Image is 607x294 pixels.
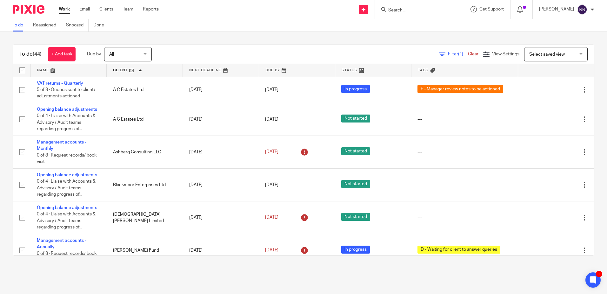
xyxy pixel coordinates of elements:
[37,140,86,151] a: Management accounts - Monthly
[418,68,429,72] span: Tags
[107,234,183,267] td: [PERSON_NAME] Fund
[37,173,97,177] a: Opening balance adjustments
[341,147,370,155] span: Not started
[87,51,101,57] p: Due by
[479,7,504,11] span: Get Support
[448,52,468,56] span: Filter
[37,107,97,112] a: Opening balance adjustments
[37,251,97,262] span: 0 of 8 · Request records/ book visit
[13,5,44,14] img: Pixie
[33,52,42,57] span: (44)
[265,248,278,253] span: [DATE]
[37,212,96,229] span: 0 of 4 · Liaise with Accounts & Advisory / Audit teams regarding progress of...
[123,6,133,12] a: Team
[341,115,370,122] span: Not started
[99,6,113,12] a: Clients
[37,114,96,131] span: 0 of 4 · Liaise with Accounts & Advisory / Audit teams regarding progress of...
[13,19,28,31] a: To do
[37,238,86,249] a: Management accounts - Annually
[417,85,503,93] span: F - Manager review notes to be actioned
[265,215,278,220] span: [DATE]
[107,77,183,103] td: A C Estates Ltd
[107,103,183,136] td: A C Estates Ltd
[107,136,183,169] td: Ashberg Consulting LLC
[265,117,278,122] span: [DATE]
[388,8,445,13] input: Search
[59,6,70,12] a: Work
[596,271,602,277] div: 1
[341,213,370,221] span: Not started
[265,183,278,187] span: [DATE]
[539,6,574,12] p: [PERSON_NAME]
[33,19,61,31] a: Reassigned
[341,85,370,93] span: In progress
[458,52,463,56] span: (1)
[19,51,42,58] h1: To do
[341,246,370,254] span: In progress
[529,52,565,57] span: Select saved view
[417,214,511,221] div: ---
[492,52,519,56] span: View Settings
[48,47,76,61] a: + Add task
[109,52,114,57] span: All
[37,179,96,197] span: 0 of 4 · Liaise with Accounts & Advisory / Audit teams regarding progress of...
[37,153,97,164] span: 0 of 8 · Request records/ book visit
[183,168,259,201] td: [DATE]
[37,206,97,210] a: Opening balance adjustments
[37,81,83,86] a: VAT returns - Quarterly
[265,87,278,92] span: [DATE]
[93,19,109,31] a: Done
[143,6,159,12] a: Reports
[577,4,587,15] img: svg%3E
[66,19,89,31] a: Snoozed
[183,77,259,103] td: [DATE]
[417,149,511,155] div: ---
[107,201,183,234] td: [DEMOGRAPHIC_DATA][PERSON_NAME] Limited
[417,116,511,122] div: ---
[341,180,370,188] span: Not started
[183,201,259,234] td: [DATE]
[468,52,478,56] a: Clear
[183,136,259,169] td: [DATE]
[183,103,259,136] td: [DATE]
[107,168,183,201] td: Blackmoor Enterprises Ltd
[79,6,90,12] a: Email
[417,182,511,188] div: ---
[265,150,278,154] span: [DATE]
[183,234,259,267] td: [DATE]
[417,246,500,254] span: D - Waiting for client to answer queries
[37,87,96,99] span: 5 of 8 · Queries sent to client/ adjustments actioned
